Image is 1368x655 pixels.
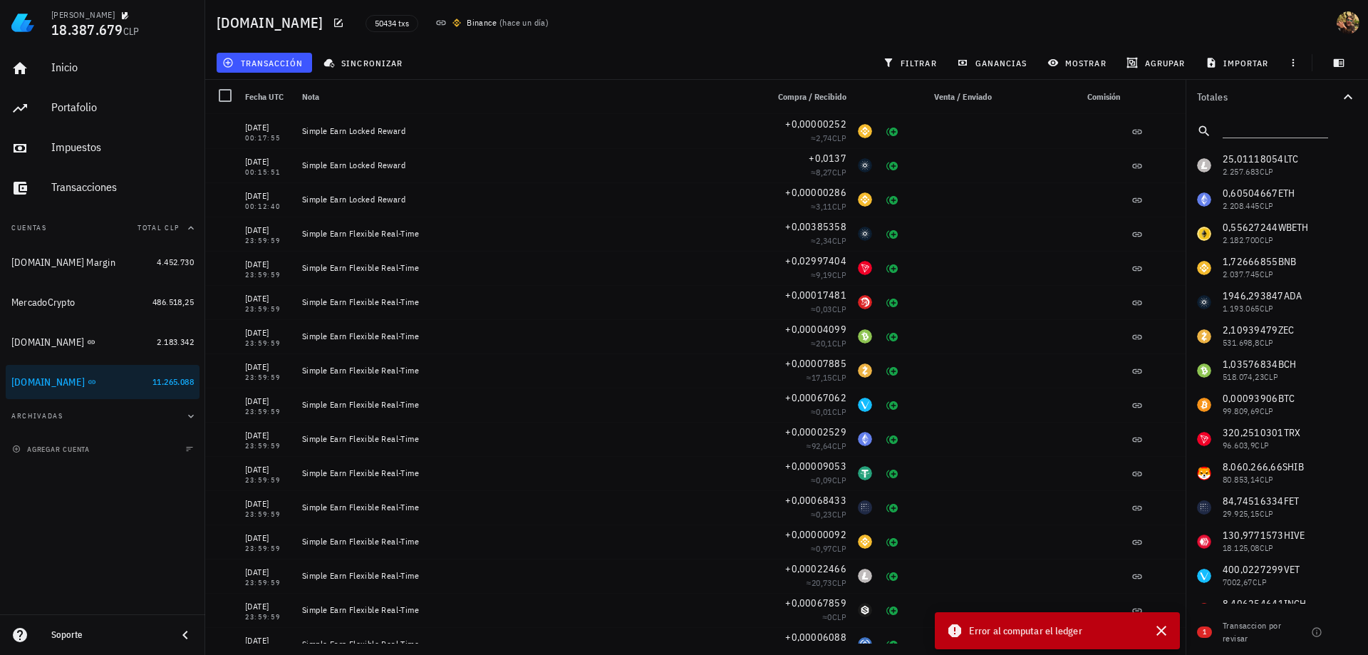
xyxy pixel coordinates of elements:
[858,329,872,344] div: BCH-icon
[245,565,291,579] div: [DATE]
[6,171,199,205] a: Transacciones
[245,599,291,614] div: [DATE]
[6,285,199,319] a: MercadoCrypto 486.518,25
[812,577,832,588] span: 20,73
[832,201,846,212] span: CLP
[245,272,291,279] div: 23:59:59
[811,133,846,143] span: ≈
[217,11,328,34] h1: [DOMAIN_NAME]
[858,603,872,617] div: IOST-icon
[816,201,832,212] span: 3,11
[51,61,194,74] div: Inicio
[157,257,194,267] span: 4.452.730
[969,623,1082,639] span: Error al computar el ledger
[302,536,755,547] div: Simple Earn Flexible Real-Time
[245,511,291,518] div: 23:59:59
[245,614,291,621] div: 23:59:59
[1042,53,1115,73] button: mostrar
[785,254,846,267] span: +0,02997404
[302,399,755,411] div: Simple Earn Flexible Real-Time
[302,433,755,445] div: Simple Earn Flexible Real-Time
[123,25,140,38] span: CLP
[245,257,291,272] div: [DATE]
[906,80,997,114] div: Venta / Enviado
[318,53,412,73] button: sincronizar
[245,428,291,443] div: [DATE]
[832,440,846,451] span: CLP
[245,531,291,545] div: [DATE]
[217,53,312,73] button: transacción
[245,634,291,648] div: [DATE]
[245,443,291,450] div: 23:59:59
[9,442,96,456] button: agregar cuenta
[152,376,194,387] span: 11.265.088
[15,445,90,454] span: agregar cuenta
[51,100,194,114] div: Portafolio
[858,227,872,241] div: ADA-icon
[785,357,846,370] span: +0,00007885
[51,629,165,641] div: Soporte
[832,372,846,383] span: CLP
[326,57,403,68] span: sincronizar
[807,440,846,451] span: ≈
[785,528,846,541] span: +0,00000092
[886,57,937,68] span: filtrar
[157,336,194,347] span: 2.183.342
[809,152,846,165] span: +0,0137
[51,180,194,194] div: Transacciones
[858,295,872,309] div: 1INCH-icon
[785,323,846,336] span: +0,00004099
[467,16,497,30] div: Binance
[302,331,755,342] div: Simple Earn Flexible Real-Time
[6,51,199,86] a: Inicio
[761,80,852,114] div: Compra / Recibido
[245,155,291,169] div: [DATE]
[302,262,755,274] div: Simple Earn Flexible Real-Time
[785,494,846,507] span: +0,00068433
[832,304,846,314] span: CLP
[245,360,291,374] div: [DATE]
[245,545,291,552] div: 23:59:59
[245,120,291,135] div: [DATE]
[302,604,755,616] div: Simple Earn Flexible Real-Time
[811,338,846,349] span: ≈
[785,118,846,130] span: +0,00000252
[1199,53,1278,73] button: importar
[11,376,85,388] div: [DOMAIN_NAME]
[785,289,846,301] span: +0,00017481
[1223,619,1282,645] div: Transaccion por revisar
[812,440,832,451] span: 92,64
[1121,53,1193,73] button: agrupar
[816,269,832,280] span: 9,19
[827,612,831,622] span: 0
[245,463,291,477] div: [DATE]
[816,235,832,246] span: 2,34
[858,500,872,515] div: FET-icon
[245,169,291,176] div: 00:15:51
[11,11,34,34] img: LedgiFi
[811,304,846,314] span: ≈
[785,186,846,199] span: +0,00000286
[832,612,846,622] span: CLP
[51,20,123,39] span: 18.387.679
[811,509,846,520] span: ≈
[816,338,832,349] span: 20,1
[499,16,549,30] span: ( )
[6,91,199,125] a: Portafolio
[832,338,846,349] span: CLP
[785,460,846,473] span: +0,00009053
[778,91,846,102] span: Compra / Recibido
[811,269,846,280] span: ≈
[245,374,291,381] div: 23:59:59
[245,203,291,210] div: 00:12:40
[1208,57,1269,68] span: importar
[302,296,755,308] div: Simple Earn Flexible Real-Time
[11,257,115,269] div: [DOMAIN_NAME] Margin
[1023,80,1126,114] div: Comisión
[816,406,832,417] span: 0,01
[245,326,291,340] div: [DATE]
[11,296,75,309] div: MercadoCrypto
[225,57,303,68] span: transacción
[858,192,872,207] div: BNB-icon
[858,363,872,378] div: ZEC-icon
